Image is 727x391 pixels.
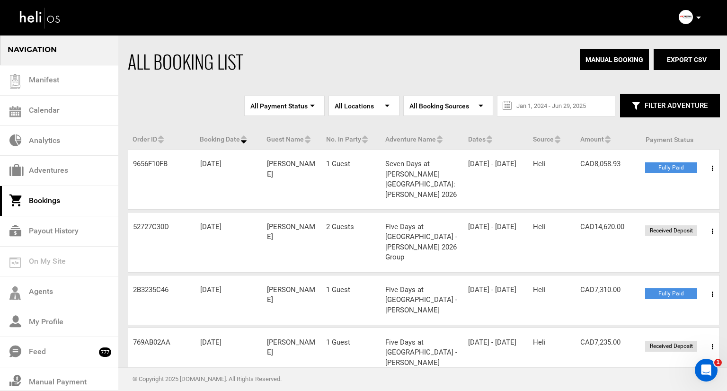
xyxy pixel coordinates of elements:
[195,338,263,347] div: [DATE]
[528,132,576,144] div: Source
[381,285,463,315] div: Five Days at [GEOGRAPHIC_DATA] - [PERSON_NAME]
[576,285,640,295] div: CAD7,310.00
[9,106,21,117] img: calendar.svg
[714,359,722,366] span: 1
[576,222,640,232] div: CAD14,620.00
[195,159,263,169] div: [DATE]
[576,159,640,169] div: CAD8,058.93
[9,286,21,300] img: agents-icon.svg
[463,222,528,232] div: [DATE] - [DATE]
[580,49,649,70] button: Manual Booking
[335,101,393,110] span: All locations
[463,338,528,347] div: [DATE] - [DATE]
[463,132,529,144] div: Dates
[645,341,697,352] div: Received Deposit
[381,159,463,200] div: Seven Days at [PERSON_NAME][GEOGRAPHIC_DATA]: [PERSON_NAME] 2026
[381,338,463,368] div: Five Days at [GEOGRAPHIC_DATA] - [PERSON_NAME]
[528,159,576,169] div: Heli
[528,285,576,295] div: Heli
[463,285,528,295] div: [DATE] - [DATE]
[128,132,195,144] div: Order ID
[321,338,381,347] div: 1 Guest
[641,135,718,144] div: Payment Status
[262,222,321,242] div: [PERSON_NAME]
[250,101,319,110] span: All Payment Status
[695,359,718,382] iframe: Intercom live chat
[99,347,111,357] span: 777
[620,94,720,117] button: Filter Adventure
[128,285,195,295] div: 2B3235C46
[128,338,195,347] div: 769AB02AA
[403,96,493,116] span: Select box activate
[645,162,697,173] div: Fully Paid
[381,132,463,144] div: Adventure Name
[409,101,487,110] span: All Booking Sources
[679,10,693,24] img: img_55032caba261fa91df21da1756686f64.png
[321,222,381,232] div: 2 Guests
[507,96,605,116] input: Jan 1, 2024 - Jun 29, 2025
[262,285,321,305] div: [PERSON_NAME]
[321,285,381,295] div: 1 Guest
[528,338,576,347] div: Heli
[645,225,697,236] div: Received Deposit
[328,96,399,116] span: Select box activate
[195,285,263,295] div: [DATE]
[654,49,720,70] button: Export CSV
[463,159,528,169] div: [DATE] - [DATE]
[19,5,62,30] img: heli-logo
[195,222,263,232] div: [DATE]
[8,74,22,89] img: guest-list.svg
[128,159,195,169] div: 9656F10FB
[381,222,463,263] div: Five Days at [GEOGRAPHIC_DATA] - [PERSON_NAME] 2026 Group
[262,338,321,358] div: [PERSON_NAME]
[576,338,640,347] div: CAD7,235.00
[244,96,325,116] span: Select box activate
[645,288,697,299] div: Fully Paid
[128,49,542,74] div: All booking list
[9,258,21,268] img: on_my_site.svg
[262,159,321,179] div: [PERSON_NAME]
[321,132,381,144] div: No. in Party
[262,132,321,144] div: Guest Name
[321,159,381,169] div: 1 Guest
[128,222,195,232] div: 52727C30D
[195,132,262,144] div: Booking Date
[576,132,641,144] div: Amount
[528,222,576,232] div: Heli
